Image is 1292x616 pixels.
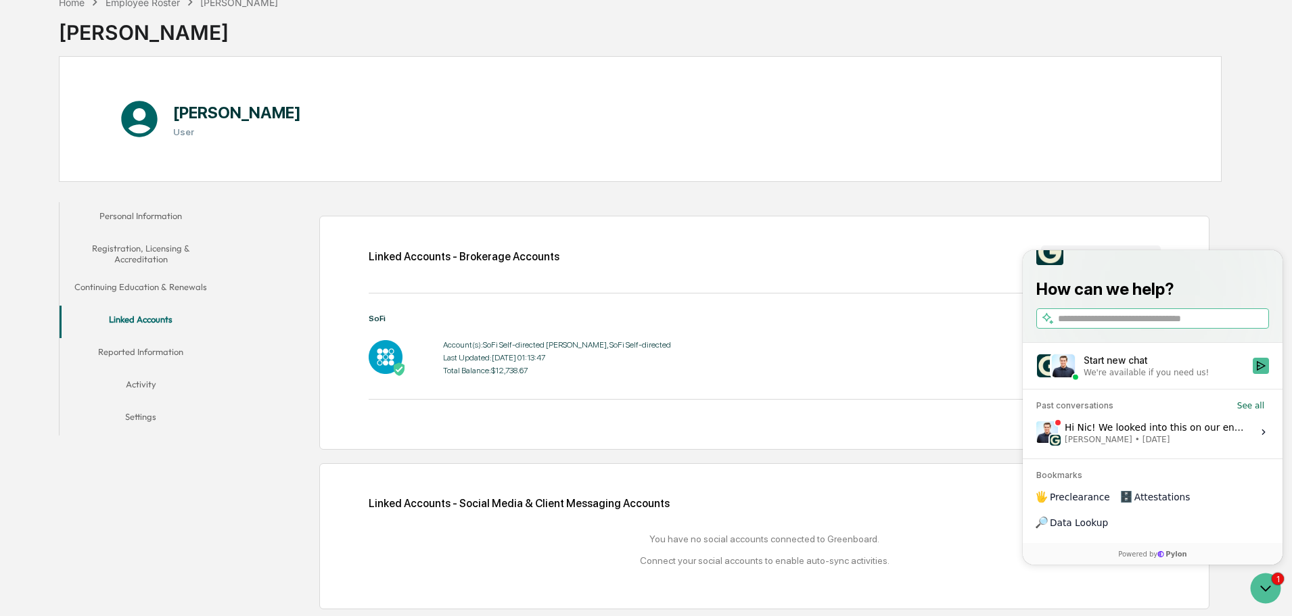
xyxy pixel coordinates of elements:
[369,314,1161,323] div: SoFi
[369,340,402,374] img: SoFi - Active
[95,298,164,309] a: Powered byPylon
[14,150,91,161] div: Past conversations
[27,240,87,254] span: Preclearance
[42,184,110,195] span: [PERSON_NAME]
[60,273,222,306] button: Continuing Education & Renewals
[1023,250,1283,565] iframe: Customer support window
[60,306,222,338] button: Linked Accounts
[120,184,147,195] span: [DATE]
[98,241,109,252] div: 🗄️
[14,241,24,252] div: 🖐️
[8,235,93,259] a: 🖐️Preclearance
[14,171,35,193] img: Jack Rasmussen
[392,362,406,376] img: Active
[443,366,671,375] div: Total Balance: $12,738.67
[135,299,164,309] span: Pylon
[93,235,173,259] a: 🗄️Attestations
[8,260,91,285] a: 🔎Data Lookup
[1041,245,1161,267] button: Add Brokerage Account
[60,403,222,435] button: Settings
[369,250,559,263] div: Linked Accounts - Brokerage Accounts
[59,9,278,45] div: [PERSON_NAME]
[210,147,246,164] button: See all
[1249,571,1285,608] iframe: Open customer support
[60,338,222,371] button: Reported Information
[173,126,301,137] h3: User
[60,202,222,435] div: secondary tabs example
[14,103,38,128] img: 1746055101610-c473b297-6a78-478c-a979-82029cc54cd1
[369,493,1161,515] div: Linked Accounts - Social Media & Client Messaging Accounts
[27,266,85,279] span: Data Lookup
[60,235,222,273] button: Registration, Licensing & Accreditation
[112,184,117,195] span: •
[60,202,222,235] button: Personal Information
[60,371,222,403] button: Activity
[14,267,24,278] div: 🔎
[443,353,671,362] div: Last Updated: [DATE] 01:13:47
[14,28,246,50] p: How can we help?
[61,117,186,128] div: We're available if you need us!
[230,108,246,124] button: Start new chat
[28,103,53,128] img: 8933085812038_c878075ebb4cc5468115_72.jpg
[112,240,168,254] span: Attestations
[369,534,1161,566] div: You have no social accounts connected to Greenboard. Connect your social accounts to enable auto-...
[61,103,222,117] div: Start new chat
[173,103,301,122] h1: [PERSON_NAME]
[27,185,38,195] img: 1746055101610-c473b297-6a78-478c-a979-82029cc54cd1
[443,340,671,350] div: Account(s): SoFi Self-directed [PERSON_NAME], SoFi Self-directed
